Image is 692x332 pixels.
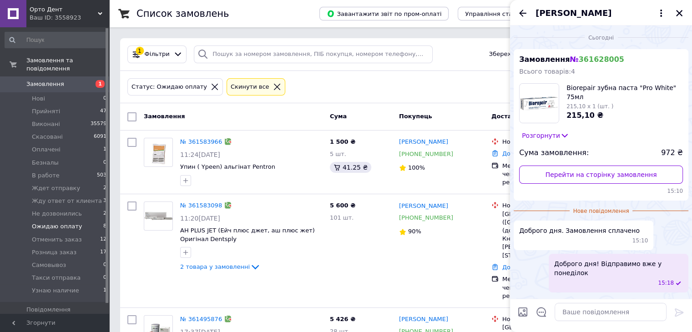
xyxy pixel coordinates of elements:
[96,80,105,88] span: 1
[32,261,66,269] span: Самовывоз
[502,315,595,323] div: Нова Пошта
[566,111,603,120] span: 215,10 ₴
[502,210,595,260] div: [GEOGRAPHIC_DATA] ([GEOGRAPHIC_DATA].), №235 (до 30 кг на одне місце): вул. Князів Острозьких (ра...
[408,228,421,235] span: 90%
[458,7,542,20] button: Управління статусами
[26,306,71,314] span: Повідомлення
[180,202,222,209] a: № 361583098
[399,315,448,324] a: [PERSON_NAME]
[180,263,261,270] a: 2 товара у замовленні
[32,159,59,167] span: Безналы
[100,248,106,257] span: 17
[180,151,220,158] span: 11:24[DATE]
[180,138,222,145] a: № 361583966
[32,171,60,180] span: В работе
[632,237,648,245] span: 15:10 12.09.2025
[32,197,102,205] span: Жду ответ от клиента
[489,50,551,59] span: Збережені фільтри:
[399,202,448,211] a: [PERSON_NAME]
[130,82,209,92] div: Статус: Ожидаю оплату
[229,82,271,92] div: Cкинути все
[180,215,220,222] span: 11:20[DATE]
[97,171,106,180] span: 503
[180,227,315,242] a: AH PLUS JET (Ейч плюс джет, аш плюс жет) Оригінал Dentsply
[32,210,82,218] span: Не дозвонились
[144,203,172,229] img: Фото товару
[399,138,448,146] a: [PERSON_NAME]
[399,113,432,120] span: Покупець
[30,5,98,14] span: Орто Дент
[194,45,433,63] input: Пошук за номером замовлення, ПІБ покупця, номером телефону, Email, номером накладної
[32,146,61,154] span: Оплачені
[100,236,106,244] span: 12
[180,263,250,270] span: 2 товара у замовленні
[502,275,595,300] div: Мені можна не дзвонити, чекаю на повідомлення з реквізитами
[502,150,535,157] a: Додати ЕН
[103,210,106,218] span: 2
[103,197,106,205] span: 3
[535,306,547,318] button: Відкрити шаблони відповідей
[517,8,528,19] button: Назад
[30,14,109,22] div: Ваш ID: 3558923
[103,261,106,269] span: 0
[180,316,222,322] a: № 361495876
[144,201,173,231] a: Фото товару
[502,162,595,187] div: Мені можна не дзвонити, чекаю на повідомлення з реквізитами
[585,34,617,42] span: Сьогодні
[502,138,595,146] div: Нова Пошта
[32,107,60,116] span: Прийняті
[535,7,667,19] button: [PERSON_NAME]
[100,107,106,116] span: 47
[32,184,80,192] span: Ждет отправку
[32,274,81,282] span: Такси отправка
[330,162,371,173] div: 41.25 ₴
[103,95,106,103] span: 0
[32,133,63,141] span: Скасовані
[32,248,76,257] span: Розница заказ
[579,55,624,64] a: 361628005
[570,207,633,215] span: Нове повідомлення
[5,32,107,48] input: Пошук
[491,113,559,120] span: Доставка та оплата
[103,146,106,154] span: 1
[144,113,185,120] span: Замовлення
[319,7,449,20] button: Завантажити звіт по пром-оплаті
[465,10,535,17] span: Управління статусами
[32,120,60,128] span: Виконані
[32,222,82,231] span: Ожидаю оплату
[180,163,275,170] a: Упин ( Ypeen) альгінат Pentron
[514,33,688,42] div: 12.09.2025
[661,148,683,158] span: 972 ₴
[566,83,683,101] span: Biorepair зубна паста "Pro White" 75мл
[103,287,106,295] span: 1
[519,166,683,184] a: Перейти на сторінку замовлення
[103,184,106,192] span: 2
[519,131,572,141] button: Розгорнути
[519,68,575,75] span: Всього товарів: 4
[94,133,106,141] span: 6091
[144,140,172,166] img: Фото товару
[502,264,535,271] a: Додати ЕН
[103,159,106,167] span: 0
[519,55,624,64] span: Замовлення
[330,113,347,120] span: Cума
[566,103,613,110] span: 215,10 x 1 (шт. )
[103,222,106,231] span: 8
[570,55,624,64] span: №
[520,84,559,123] img: 4608619181_w160_h160_biorepair-zubna-pasta.jpg
[136,8,229,19] h1: Список замовлень
[408,164,425,171] span: 100%
[32,95,45,103] span: Нові
[502,201,595,210] div: Нова Пошта
[26,56,109,73] span: Замовлення та повідомлення
[136,47,144,55] div: 1
[32,236,82,244] span: Отменить заказ
[330,202,355,209] span: 5 600 ₴
[399,214,453,221] a: [PHONE_NUMBER]
[399,151,453,157] a: [PHONE_NUMBER]
[32,287,79,295] span: Узнаю наличие
[145,50,170,59] span: Фільтри
[519,187,683,195] span: 15:10 12.09.2025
